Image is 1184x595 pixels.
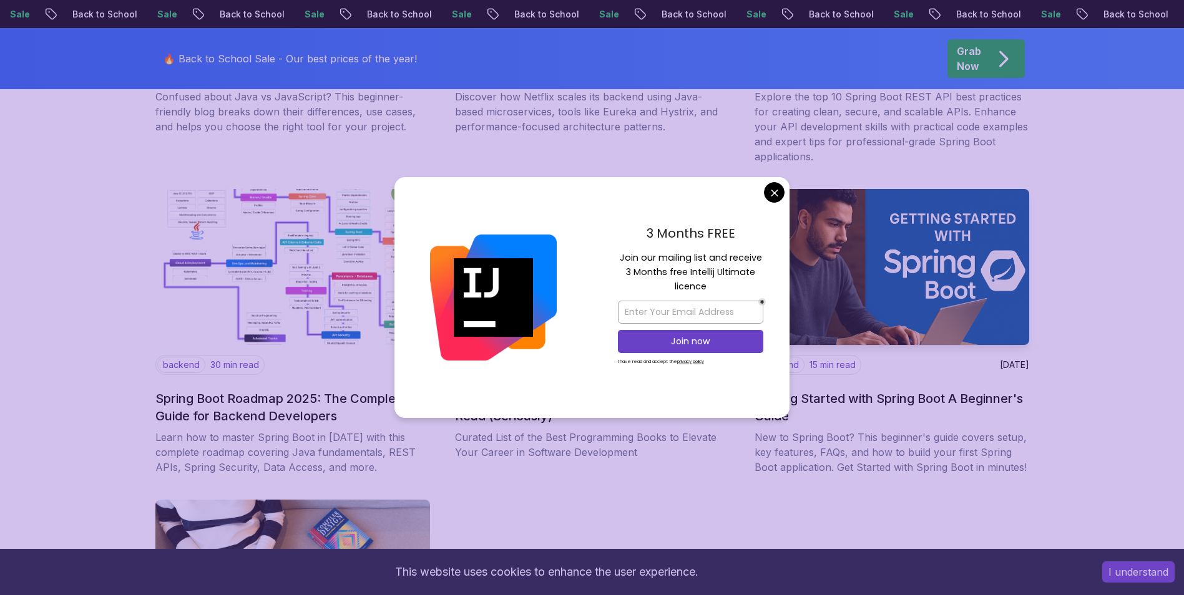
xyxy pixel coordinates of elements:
[155,89,430,134] p: Confused about Java vs JavaScript? This beginner-friendly blog breaks down their differences, use...
[755,89,1029,164] p: Explore the top 10 Spring Boot REST API best practices for creating clean, secure, and scalable A...
[706,8,791,21] p: Back to School
[455,89,730,134] p: Discover how Netflix scales its backend using Java-based microservices, tools like Eureka and Hys...
[496,8,536,21] p: Sale
[810,359,856,371] p: 15 min read
[938,8,978,21] p: Sale
[155,430,430,475] p: Learn how to master Spring Boot in [DATE] with this complete roadmap covering Java fundamentals, ...
[559,8,643,21] p: Back to School
[1001,8,1085,21] p: Back to School
[157,357,205,373] p: backend
[1102,561,1175,583] button: Accept cookies
[163,51,417,66] p: 🔥 Back to School Sale - Our best prices of the year!
[755,430,1029,475] p: New to Spring Boot? This beginner's guide covers setup, key features, FAQs, and how to build your...
[155,189,430,345] img: image
[411,8,496,21] p: Back to School
[349,8,389,21] p: Sale
[9,558,1084,586] div: This website uses cookies to enhance the user experience.
[853,8,938,21] p: Back to School
[155,390,430,425] h2: Spring Boot Roadmap 2025: The Complete Guide for Backend Developers
[755,390,1029,425] h2: Getting Started with Spring Boot A Beginner's Guide
[748,185,1036,349] img: image
[1000,359,1029,371] p: [DATE]
[957,44,981,74] p: Grab Now
[210,359,259,371] p: 30 min read
[1085,8,1125,21] p: Sale
[264,8,349,21] p: Back to School
[155,189,430,475] a: imagebackend30 min read[DATE]Spring Boot Roadmap 2025: The Complete Guide for Backend DevelopersL...
[202,8,242,21] p: Sale
[54,8,94,21] p: Sale
[791,8,831,21] p: Sale
[643,8,683,21] p: Sale
[755,189,1029,475] a: imagebackend15 min read[DATE]Getting Started with Spring Boot A Beginner's GuideNew to Spring Boo...
[117,8,202,21] p: Back to School
[455,430,730,460] p: Curated List of the Best Programming Books to Elevate Your Career in Software Development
